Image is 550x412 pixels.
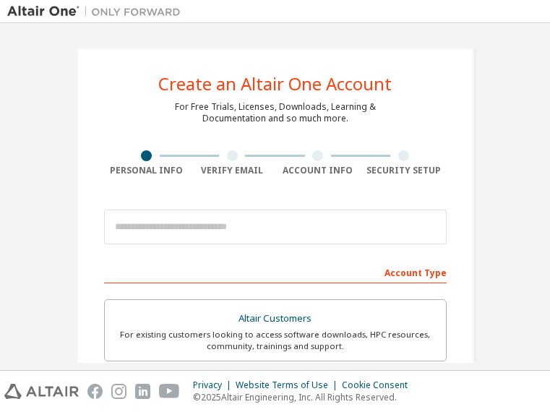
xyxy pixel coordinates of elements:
[7,4,188,19] img: Altair One
[175,101,376,124] div: For Free Trials, Licenses, Downloads, Learning & Documentation and so much more.
[275,165,361,176] div: Account Info
[113,309,437,329] div: Altair Customers
[361,165,447,176] div: Security Setup
[159,384,180,399] img: youtube.svg
[236,379,342,391] div: Website Terms of Use
[113,329,437,352] div: For existing customers looking to access software downloads, HPC resources, community, trainings ...
[111,384,126,399] img: instagram.svg
[104,260,447,283] div: Account Type
[342,379,416,391] div: Cookie Consent
[193,379,236,391] div: Privacy
[4,384,79,399] img: altair_logo.svg
[87,384,103,399] img: facebook.svg
[193,391,416,403] p: © 2025 Altair Engineering, Inc. All Rights Reserved.
[158,75,392,93] div: Create an Altair One Account
[189,165,275,176] div: Verify Email
[104,165,190,176] div: Personal Info
[135,384,150,399] img: linkedin.svg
